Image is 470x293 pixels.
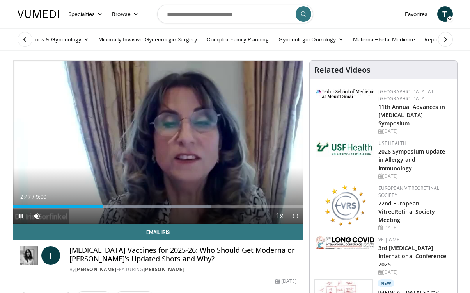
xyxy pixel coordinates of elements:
a: Minimally Invasive Gynecologic Surgery [94,32,202,47]
a: Maternal–Fetal Medicine [348,32,420,47]
h4: Related Videos [314,65,371,75]
a: Obstetrics & Gynecology [13,32,94,47]
p: New [378,279,395,287]
span: 2:47 [20,194,31,200]
button: Fullscreen [287,208,303,224]
img: 6ba8804a-8538-4002-95e7-a8f8012d4a11.png.150x105_q85_autocrop_double_scale_upscale_version-0.2.jpg [316,140,374,157]
div: [DATE] [378,269,451,276]
a: VE | AME [378,236,399,243]
input: Search topics, interventions [157,5,313,23]
a: USF Health [378,140,407,146]
img: ee0f788f-b72d-444d-91fc-556bb330ec4c.png.150x105_q85_autocrop_double_scale_upscale_version-0.2.png [325,185,366,226]
div: [DATE] [378,173,451,180]
button: Mute [29,208,44,224]
a: Browse [107,6,143,22]
a: European VitreoRetinal Society [378,185,440,198]
a: [PERSON_NAME] [75,266,117,273]
div: [DATE] [378,128,451,135]
a: [PERSON_NAME] [144,266,185,273]
a: Complex Family Planning [202,32,274,47]
div: [DATE] [275,278,296,285]
div: [DATE] [378,224,451,231]
a: 11th Annual Advances in [MEDICAL_DATA] Symposium [378,103,445,127]
img: Dr. Iris Gorfinkel [20,246,38,265]
span: / [33,194,34,200]
a: T [437,6,453,22]
a: 22nd European VitreoRetinal Society Meeting [378,200,435,223]
a: Favorites [400,6,433,22]
a: [GEOGRAPHIC_DATA] at [GEOGRAPHIC_DATA] [378,88,434,102]
a: 3rd [MEDICAL_DATA] International Conference 2025 [378,244,446,268]
h4: [MEDICAL_DATA] Vaccines for 2025-26: Who Should Get Moderna or [PERSON_NAME]’s Updated Shots and ... [69,246,297,263]
span: 9:00 [36,194,46,200]
button: Pause [13,208,29,224]
a: 2026 Symposium Update in Allergy and Immunology [378,148,445,172]
video-js: Video Player [13,61,303,224]
a: Specialties [64,6,108,22]
div: Progress Bar [13,205,303,208]
a: I [41,246,60,265]
img: a2792a71-925c-4fc2-b8ef-8d1b21aec2f7.png.150x105_q85_autocrop_double_scale_upscale_version-0.2.jpg [316,236,374,249]
div: By FEATURING [69,266,297,273]
a: Gynecologic Oncology [274,32,348,47]
a: Email Iris [13,224,303,240]
button: Playback Rate [272,208,287,224]
img: VuMedi Logo [18,10,59,18]
img: 3aa743c9-7c3f-4fab-9978-1464b9dbe89c.png.150x105_q85_autocrop_double_scale_upscale_version-0.2.jpg [316,89,374,98]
